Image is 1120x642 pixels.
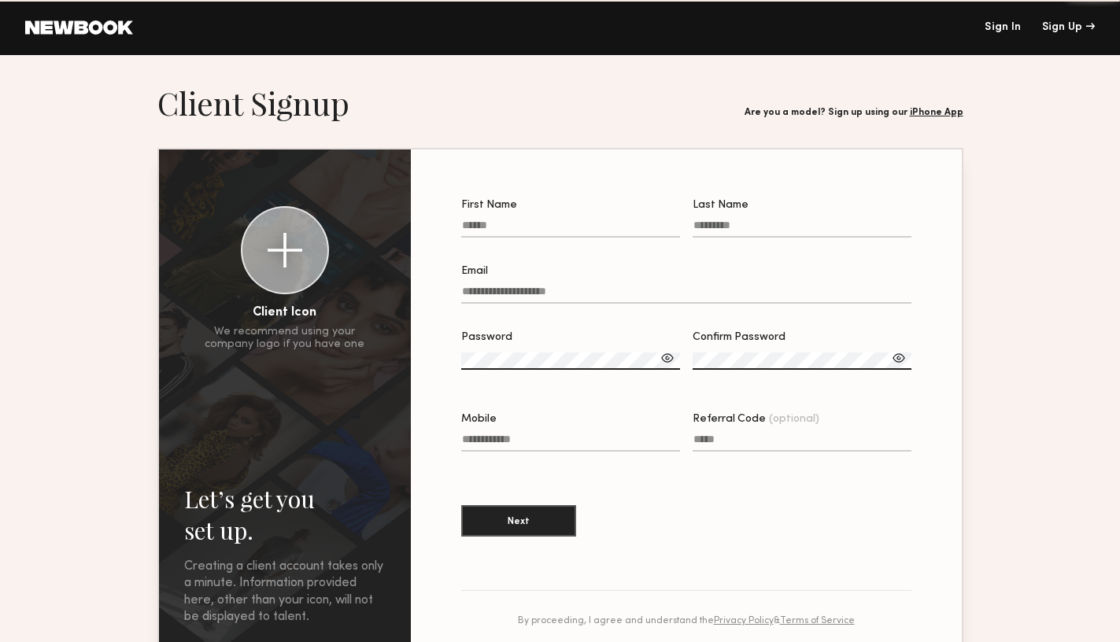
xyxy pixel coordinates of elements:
[693,200,911,211] div: Last Name
[769,414,819,425] span: (optional)
[693,220,911,238] input: Last Name
[184,483,386,546] h2: Let’s get you set up.
[461,286,911,304] input: Email
[985,22,1021,33] a: Sign In
[253,307,316,319] div: Client Icon
[693,332,911,343] div: Confirm Password
[157,83,349,123] h1: Client Signup
[461,352,680,370] input: Password
[461,505,576,537] button: Next
[461,414,680,425] div: Mobile
[745,108,963,118] div: Are you a model? Sign up using our
[693,414,911,425] div: Referral Code
[910,108,963,117] a: iPhone App
[693,352,911,370] input: Confirm Password
[461,616,911,626] div: By proceeding, I agree and understand the &
[714,616,774,625] a: Privacy Policy
[461,332,680,343] div: Password
[461,220,680,238] input: First Name
[184,559,386,626] div: Creating a client account takes only a minute. Information provided here, other than your icon, w...
[461,434,680,452] input: Mobile
[461,266,911,277] div: Email
[693,434,911,452] input: Referral Code(optional)
[205,326,364,351] div: We recommend using your company logo if you have one
[461,200,680,211] div: First Name
[1042,22,1095,33] div: Sign Up
[780,616,855,625] a: Terms of Service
